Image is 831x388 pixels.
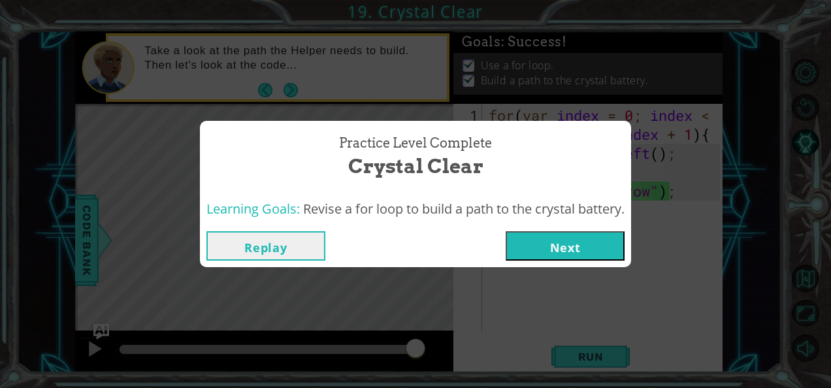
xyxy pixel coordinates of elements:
[348,152,483,180] span: Crystal Clear
[206,200,300,218] span: Learning Goals:
[506,231,625,261] button: Next
[303,200,625,218] span: Revise a for loop to build a path to the crystal battery.
[206,231,325,261] button: Replay
[339,134,492,153] span: Practice Level Complete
